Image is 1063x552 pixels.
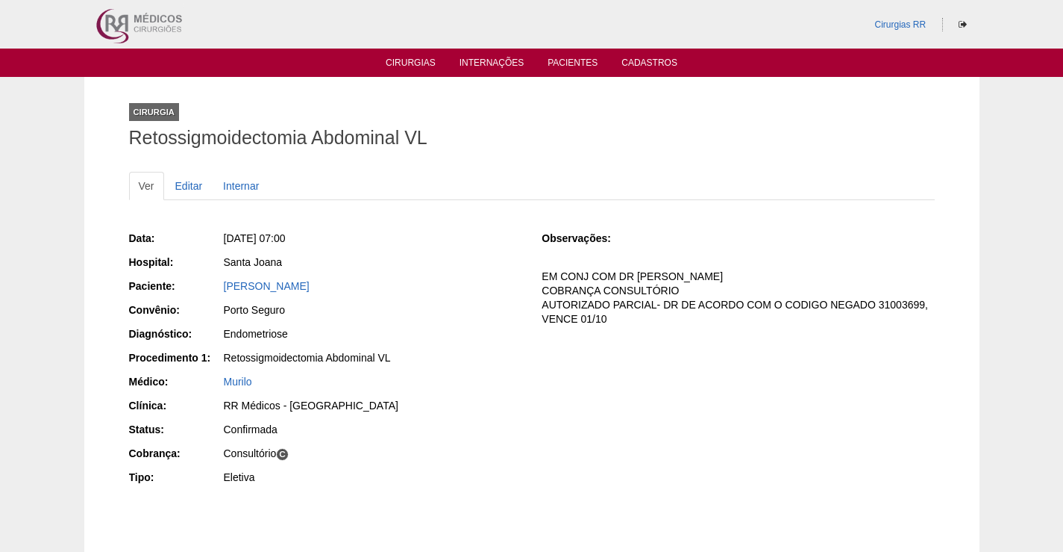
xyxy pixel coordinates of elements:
[129,398,222,413] div: Clínica:
[224,326,521,341] div: Endometriose
[129,231,222,246] div: Data:
[224,255,521,270] div: Santa Joana
[874,19,926,30] a: Cirurgias RR
[129,255,222,270] div: Hospital:
[129,303,222,317] div: Convênio:
[460,58,524,72] a: Internações
[129,103,179,121] div: Cirurgia
[224,232,286,244] span: [DATE] 07:00
[224,303,521,317] div: Porto Seguro
[129,446,222,461] div: Cobrança:
[129,470,222,485] div: Tipo:
[129,374,222,389] div: Médico:
[224,376,252,388] a: Murilo
[224,280,310,292] a: [PERSON_NAME]
[129,350,222,365] div: Procedimento 1:
[224,446,521,461] div: Consultório
[129,128,935,147] h1: Retossigmoidectomia Abdominal VL
[542,270,934,326] p: EM CONJ COM DR [PERSON_NAME] COBRANÇA CONSULTÓRIO AUTORIZADO PARCIAL- DR DE ACORDO COM O CODIGO N...
[224,398,521,413] div: RR Médicos - [GEOGRAPHIC_DATA]
[129,172,164,200] a: Ver
[129,326,222,341] div: Diagnóstico:
[276,448,289,461] span: C
[224,422,521,437] div: Confirmada
[129,279,222,294] div: Paciente:
[213,172,269,200] a: Internar
[621,58,677,72] a: Cadastros
[224,350,521,365] div: Retossigmoidectomia Abdominal VL
[166,172,213,200] a: Editar
[386,58,436,72] a: Cirurgias
[542,231,635,246] div: Observações:
[548,58,598,72] a: Pacientes
[129,422,222,437] div: Status:
[224,470,521,485] div: Eletiva
[959,20,967,29] i: Sair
